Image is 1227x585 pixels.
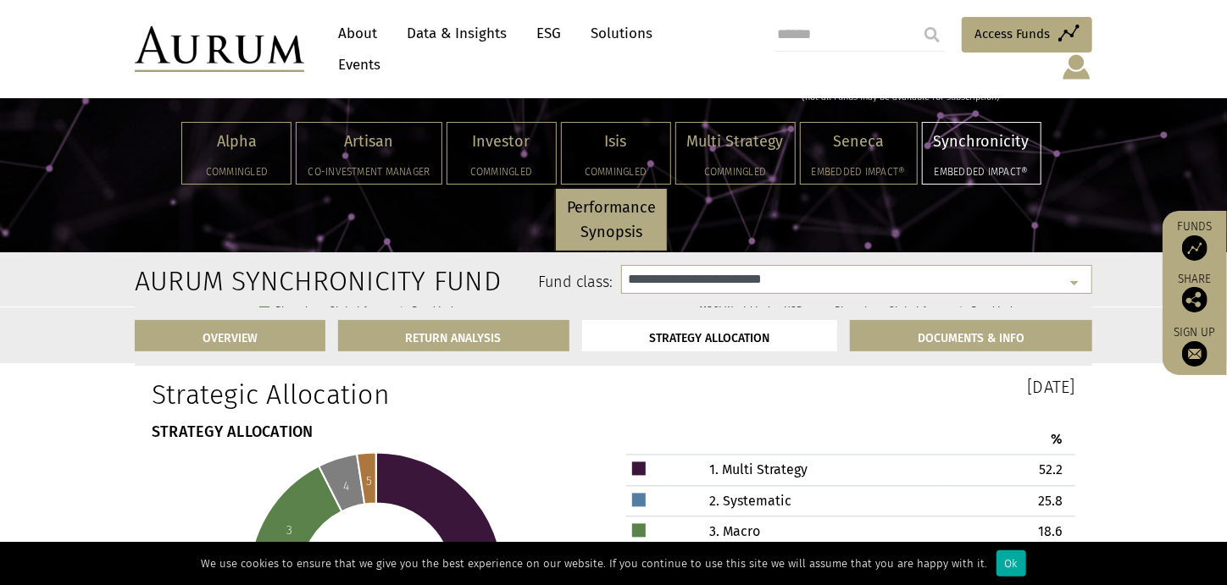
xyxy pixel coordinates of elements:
[1171,273,1219,312] div: Share
[193,130,280,154] p: Alpha
[667,517,947,549] td: 3. Macro
[528,18,569,49] a: ESG
[567,196,656,245] p: Performance Synopsis
[298,272,613,294] label: Fund class:
[947,455,1075,487] td: 52.2
[286,524,292,538] text: 3
[962,17,1092,52] a: Access Funds
[974,24,1050,44] span: Access Funds
[915,18,949,52] input: Submit
[997,550,1026,577] div: Ok
[135,26,304,72] img: Aurum
[308,130,430,154] p: Artisan
[1061,52,1092,81] img: account-icon.svg
[626,379,1075,396] h3: [DATE]
[135,265,273,297] h2: Aurum Synchronicity Fund
[193,167,280,177] h5: Commingled
[1171,325,1219,367] a: Sign up
[330,49,380,80] a: Events
[687,167,784,177] h5: Commingled
[573,167,659,177] h5: Commingled
[947,486,1075,517] td: 25.8
[812,130,906,154] p: Seneca
[1171,219,1219,261] a: Funds
[667,455,947,487] td: 1. Multi Strategy
[947,425,1075,455] th: %
[934,130,1030,154] p: Synchronicity
[812,167,906,177] h5: Embedded Impact®
[152,379,601,411] h1: Strategic Allocation
[343,480,349,494] text: 4
[135,320,325,351] a: OVERVIEW
[366,475,372,489] text: 5
[667,486,947,517] td: 2. Systematic
[687,130,784,154] p: Multi Strategy
[850,320,1092,351] a: DOCUMENTS & INFO
[308,167,430,177] h5: Co-investment Manager
[398,18,515,49] a: Data & Insights
[1182,341,1208,367] img: Sign up to our newsletter
[458,167,545,177] h5: Commingled
[582,18,661,49] a: Solutions
[947,517,1075,549] td: 18.6
[338,320,569,351] a: RETURN ANALYSIS
[152,423,314,442] strong: STRATEGY ALLOCATION
[1182,235,1208,261] img: Access Funds
[330,18,386,49] a: About
[573,130,659,154] p: Isis
[458,130,545,154] p: Investor
[934,167,1030,177] h5: Embedded Impact®
[1182,287,1208,312] img: Share this post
